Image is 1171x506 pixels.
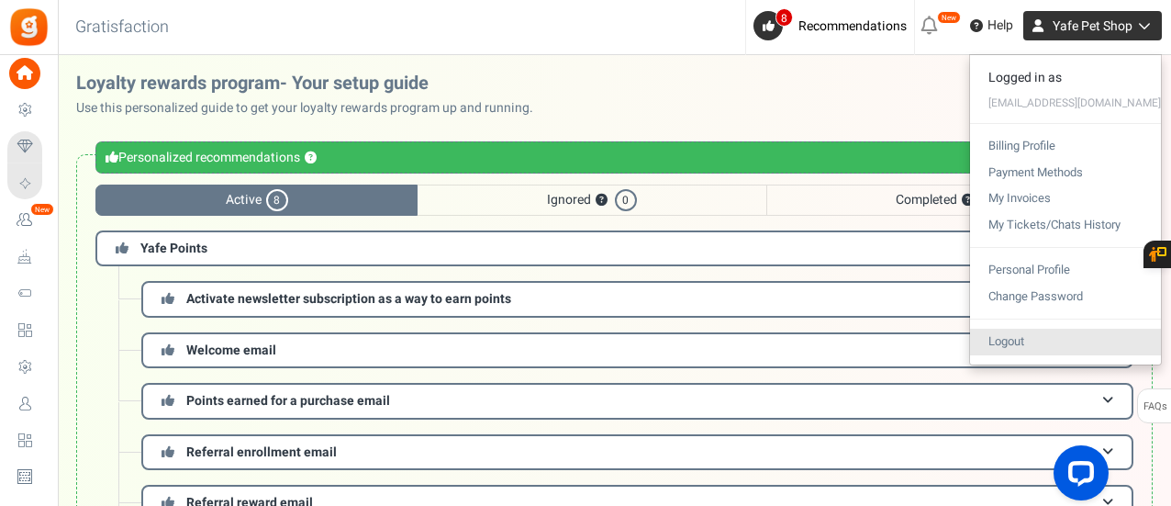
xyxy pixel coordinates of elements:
[30,203,54,216] em: New
[186,289,511,309] span: Activate newsletter subscription as a way to earn points
[1053,17,1132,36] span: Yafe Pet Shop
[140,239,207,258] span: Yafe Points
[76,73,548,94] h2: Loyalty rewards program- Your setup guide
[8,6,50,48] img: Gratisfaction
[775,8,793,27] span: 8
[615,189,637,211] span: 0
[970,160,1161,186] a: Payment Methods
[95,185,418,216] span: Active
[418,185,765,216] span: Ignored
[970,329,1161,355] a: Logout
[798,17,907,36] span: Recommendations
[937,11,961,24] em: New
[970,257,1161,284] a: Personal Profile
[55,9,189,46] h3: Gratisfaction
[186,443,337,462] span: Referral enrollment email
[596,195,608,207] button: ?
[7,205,50,236] a: New
[970,186,1161,212] a: My Invoices
[76,99,548,118] p: Use this personalized guide to get your loyalty rewards program up and running.
[970,284,1161,310] a: Change Password
[1143,389,1167,424] span: FAQs
[266,189,288,211] span: 8
[305,152,317,164] button: ?
[970,92,1161,114] div: [EMAIL_ADDRESS][DOMAIN_NAME]
[963,11,1020,40] a: Help
[983,17,1013,35] span: Help
[766,185,1133,216] span: Completed
[95,141,1133,174] div: Personalized recommendations
[962,195,974,207] button: ?
[970,64,1161,92] div: Logged in as
[186,341,276,360] span: Welcome email
[970,212,1161,239] a: My Tickets/Chats History
[186,391,390,410] span: Points earned for a purchase email
[753,11,914,40] a: 8 Recommendations
[970,133,1161,160] a: Billing Profile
